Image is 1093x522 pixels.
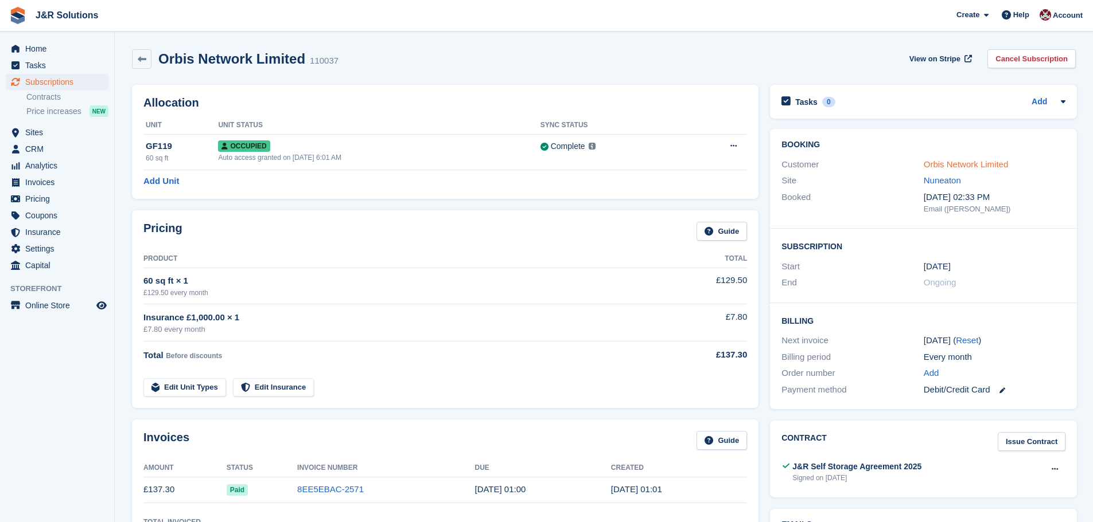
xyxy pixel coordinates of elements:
[1040,9,1051,21] img: Julie Morgan
[143,222,182,241] h2: Pricing
[143,350,164,360] span: Total
[6,207,108,223] a: menu
[781,174,923,187] div: Site
[6,74,108,90] a: menu
[10,283,114,295] span: Storefront
[6,124,108,140] a: menu
[25,257,94,273] span: Capital
[143,175,179,188] a: Add Unit
[166,352,222,360] span: Before discounts
[146,153,218,163] div: 60 sq ft
[218,116,540,135] th: Unit Status
[781,240,1065,252] h2: Subscription
[781,432,827,451] h2: Contract
[781,140,1065,150] h2: Booking
[143,459,227,477] th: Amount
[781,276,923,289] div: End
[143,250,654,268] th: Product
[227,459,297,477] th: Status
[6,41,108,57] a: menu
[781,383,923,397] div: Payment method
[6,257,108,273] a: menu
[956,9,979,21] span: Create
[654,348,747,362] div: £137.30
[26,106,81,117] span: Price increases
[90,105,108,117] div: NEW
[31,6,103,25] a: J&R Solutions
[589,143,596,150] img: icon-info-grey-7440780725fd019a000dd9b08b2336e03edf1995a4989e88bcd33f0948082b44.svg
[6,141,108,157] a: menu
[697,431,747,450] a: Guide
[25,74,94,90] span: Subscriptions
[233,378,314,397] a: Edit Insurance
[905,49,974,68] a: View on Stripe
[25,224,94,240] span: Insurance
[795,97,818,107] h2: Tasks
[1032,96,1047,109] a: Add
[1013,9,1029,21] span: Help
[143,311,654,324] div: Insurance £1,000.00 × 1
[143,288,654,298] div: £129.50 every month
[297,459,474,477] th: Invoice Number
[654,304,747,342] td: £7.80
[6,57,108,73] a: menu
[924,191,1065,204] div: [DATE] 02:33 PM
[143,477,227,503] td: £137.30
[143,324,654,335] div: £7.80 every month
[998,432,1065,451] a: Issue Contract
[987,49,1076,68] a: Cancel Subscription
[781,191,923,215] div: Booked
[781,260,923,273] div: Start
[6,241,108,257] a: menu
[792,461,921,473] div: J&R Self Storage Agreement 2025
[611,484,662,494] time: 2025-09-25 00:01:02 UTC
[924,159,1009,169] a: Orbis Network Limited
[143,378,226,397] a: Edit Unit Types
[26,92,108,103] a: Contracts
[25,241,94,257] span: Settings
[218,152,540,163] div: Auto access granted on [DATE] 6:01 AM
[25,174,94,190] span: Invoices
[474,484,526,494] time: 2025-09-26 00:00:00 UTC
[297,484,364,494] a: 8EE5EBAC-2571
[781,367,923,380] div: Order number
[540,116,684,135] th: Sync Status
[924,367,939,380] a: Add
[25,124,94,140] span: Sites
[1053,10,1083,21] span: Account
[822,97,835,107] div: 0
[551,140,585,152] div: Complete
[95,299,108,312] a: Preview store
[143,431,189,450] h2: Invoices
[654,250,747,268] th: Total
[25,141,94,157] span: CRM
[25,207,94,223] span: Coupons
[143,116,218,135] th: Unit
[654,268,747,304] td: £129.50
[924,203,1065,215] div: Email ([PERSON_NAME])
[227,484,248,496] span: Paid
[924,351,1065,364] div: Every month
[6,158,108,174] a: menu
[781,351,923,364] div: Billing period
[25,41,94,57] span: Home
[25,57,94,73] span: Tasks
[6,174,108,190] a: menu
[924,277,956,287] span: Ongoing
[924,175,961,185] a: Nuneaton
[781,315,1065,326] h2: Billing
[956,335,978,345] a: Reset
[924,260,951,273] time: 2025-09-25 00:00:00 UTC
[781,334,923,347] div: Next invoice
[25,297,94,313] span: Online Store
[697,222,747,241] a: Guide
[143,96,747,109] h2: Allocation
[218,140,270,152] span: Occupied
[26,105,108,117] a: Price increases NEW
[25,158,94,174] span: Analytics
[6,297,108,313] a: menu
[611,459,747,477] th: Created
[909,53,960,65] span: View on Stripe
[143,274,654,288] div: 60 sq ft × 1
[310,54,339,68] div: 110037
